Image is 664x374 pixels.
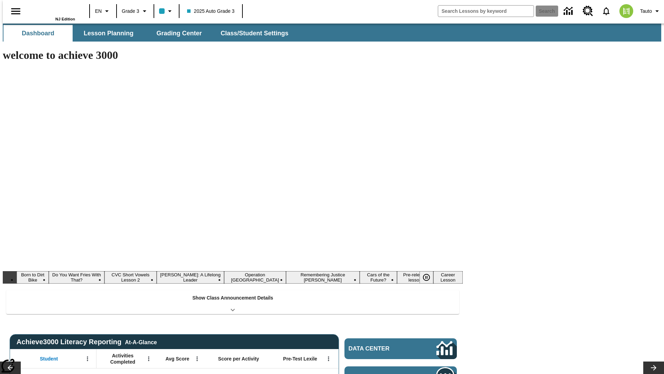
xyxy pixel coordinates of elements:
span: Pre-Test Lexile [283,356,317,362]
span: Activities Completed [100,353,146,365]
button: Slide 7 Cars of the Future? [360,271,397,284]
button: Profile/Settings [637,5,664,17]
button: Slide 6 Remembering Justice O'Connor [286,271,360,284]
button: Open side menu [6,1,26,21]
button: Open Menu [192,354,202,364]
button: Slide 4 Dianne Feinstein: A Lifelong Leader [157,271,224,284]
button: Open Menu [144,354,154,364]
img: avatar image [619,4,633,18]
span: Data Center [349,345,413,352]
span: Dashboard [22,29,54,37]
a: Data Center [560,2,579,21]
span: Grading Center [156,29,202,37]
input: search field [438,6,534,17]
a: Home [30,3,75,17]
p: Show Class Announcement Details [192,294,273,302]
a: Data Center [344,338,457,359]
span: Lesson Planning [84,29,133,37]
span: Grade 3 [122,8,139,15]
button: Open Menu [82,354,93,364]
a: Notifications [597,2,615,20]
span: Tauto [640,8,652,15]
div: SubNavbar [3,24,661,42]
button: Lesson carousel, Next [643,362,664,374]
button: Grading Center [145,25,214,42]
button: Grade: Grade 3, Select a grade [119,5,151,17]
span: Student [40,356,58,362]
button: Select a new avatar [615,2,637,20]
button: Slide 3 CVC Short Vowels Lesson 2 [104,271,157,284]
button: Pause [419,271,433,284]
button: Slide 5 Operation London Bridge [224,271,286,284]
span: Class/Student Settings [221,29,288,37]
div: Show Class Announcement Details [6,290,459,314]
span: EN [95,8,102,15]
span: Avg Score [165,356,189,362]
div: At-A-Glance [125,338,157,346]
span: NJ Edition [55,17,75,21]
button: Lesson Planning [74,25,143,42]
button: Slide 8 Pre-release lesson [397,271,433,284]
div: Pause [419,271,440,284]
button: Slide 2 Do You Want Fries With That? [49,271,104,284]
button: Class/Student Settings [215,25,294,42]
div: Home [30,2,75,21]
button: Class color is light blue. Change class color [156,5,177,17]
button: Open Menu [323,354,334,364]
button: Language: EN, Select a language [92,5,114,17]
button: Slide 1 Born to Dirt Bike [17,271,49,284]
a: Resource Center, Will open in new tab [579,2,597,20]
button: Slide 9 Career Lesson [433,271,463,284]
span: 2025 Auto Grade 3 [187,8,235,15]
span: Score per Activity [218,356,259,362]
h1: welcome to achieve 3000 [3,49,463,62]
button: Dashboard [3,25,73,42]
div: SubNavbar [3,25,295,42]
span: Achieve3000 Literacy Reporting [17,338,157,346]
